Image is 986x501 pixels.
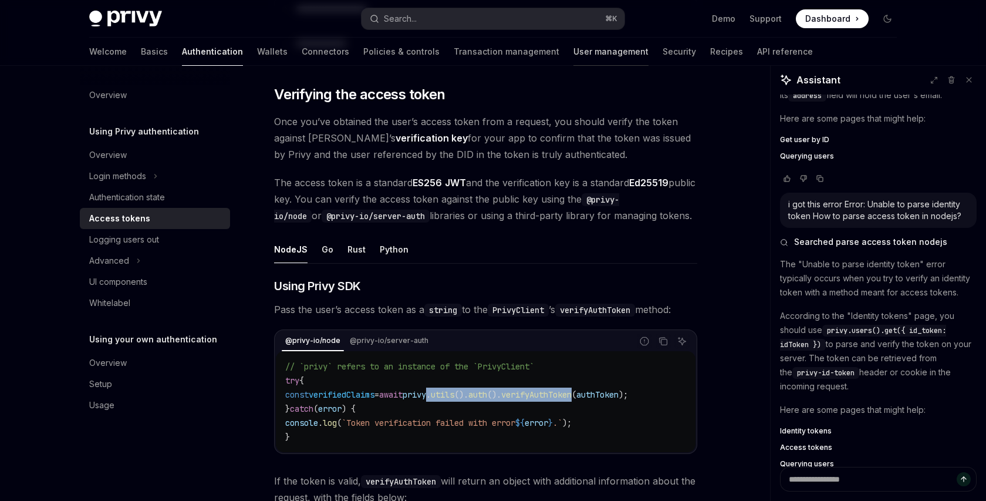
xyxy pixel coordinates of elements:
[89,275,147,289] div: UI components
[757,38,813,66] a: API reference
[89,296,130,310] div: Whitelabel
[780,459,977,469] a: Querying users
[80,250,230,271] button: Toggle Advanced section
[749,13,782,25] a: Support
[285,418,318,428] span: console
[89,377,112,391] div: Setup
[515,418,525,428] span: ${
[780,135,829,144] span: Get user by ID
[780,467,977,492] textarea: Ask a question...
[323,418,337,428] span: log
[780,443,977,452] a: Access tokens
[501,389,572,400] span: verifyAuthToken
[573,38,649,66] a: User management
[182,38,243,66] a: Authentication
[793,91,822,100] span: address
[468,389,487,400] span: auth
[89,125,199,139] h5: Using Privy authentication
[794,236,947,248] span: Searched parse access token nodejs
[637,334,652,349] button: Report incorrect code
[780,426,977,436] a: Identity tokens
[957,472,971,486] button: Send message
[274,174,697,224] span: The access token is a standard and the verification key is a standard public key. You can verify ...
[309,389,374,400] span: verifiedClaims
[318,418,323,428] span: .
[285,404,290,414] span: }
[80,271,230,292] a: UI components
[89,398,114,412] div: Usage
[80,374,230,395] a: Setup
[141,38,168,66] a: Basics
[89,190,165,204] div: Authentication state
[424,304,462,317] code: string
[274,113,697,163] span: Once you’ve obtained the user’s access token from a request, you should verify the token against ...
[572,389,576,400] span: (
[274,85,445,104] span: Verifying the access token
[780,135,977,144] a: Get user by ID
[656,334,671,349] button: Copy the contents from the code block
[80,144,230,166] a: Overview
[445,177,466,189] a: JWT
[797,368,855,378] span: privy-id-token
[257,38,288,66] a: Wallets
[89,356,127,370] div: Overview
[80,187,230,208] a: Authentication state
[780,236,977,248] button: Searched parse access token nodejs
[780,152,834,161] span: Querying users
[796,9,869,28] a: Dashboard
[89,169,146,183] div: Login methods
[780,426,832,436] span: Identity tokens
[374,389,379,400] span: =
[313,404,318,414] span: (
[89,211,150,226] div: Access tokens
[302,38,349,66] a: Connectors
[80,208,230,229] a: Access tokens
[780,326,946,349] span: privy.users().get({ id_token: idToken })
[362,8,624,29] button: Open search
[274,236,308,263] div: NodeJS
[780,443,832,452] span: Access tokens
[274,193,619,223] code: @privy-io/node
[548,418,553,428] span: }
[282,334,344,348] div: @privy-io/node
[285,389,309,400] span: const
[363,38,440,66] a: Policies & controls
[285,375,299,386] span: try
[342,418,515,428] span: `Token verification failed with error
[487,389,501,400] span: ().
[80,166,230,187] button: Toggle Login methods section
[788,199,968,222] div: i got this error Error: Unable to parse identity token How to parse access token in nodejs?
[318,404,342,414] span: error
[780,459,834,469] span: Querying users
[674,334,690,349] button: Ask AI
[605,14,617,23] span: ⌘ K
[576,389,619,400] span: authToken
[629,177,668,189] a: Ed25519
[796,73,840,87] span: Assistant
[780,173,794,184] button: Vote that response was good
[290,404,313,414] span: catch
[780,257,977,300] p: The "Unable to parse identity token" error typically occurs when you try to verify an identity to...
[80,352,230,374] a: Overview
[878,9,897,28] button: Toggle dark mode
[780,112,977,126] p: Here are some pages that might help:
[796,173,811,184] button: Vote that response was not good
[379,389,403,400] span: await
[299,375,304,386] span: {
[80,395,230,416] a: Usage
[712,13,735,25] a: Demo
[89,88,127,102] div: Overview
[347,236,366,263] div: Rust
[342,404,356,414] span: ) {
[285,432,290,442] span: }
[89,11,162,27] img: dark logo
[89,148,127,162] div: Overview
[426,389,431,400] span: .
[89,332,217,347] h5: Using your own authentication
[413,177,442,189] a: ES256
[619,389,628,400] span: );
[780,403,977,417] p: Here are some pages that might help:
[396,132,468,144] strong: verification key
[454,38,559,66] a: Transaction management
[89,233,159,247] div: Logging users out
